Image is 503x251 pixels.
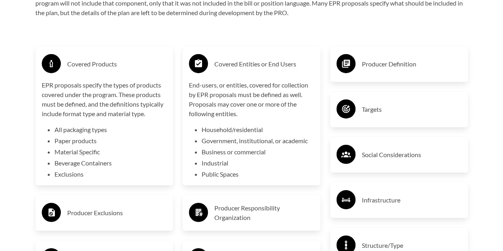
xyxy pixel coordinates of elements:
[54,125,167,134] li: All packaging types
[202,158,314,168] li: Industrial
[362,103,462,116] h3: Targets
[54,147,167,157] li: Material Specific
[362,58,462,70] h3: Producer Definition
[67,58,167,70] h3: Covered Products
[54,169,167,179] li: Exclusions
[67,206,167,219] h3: Producer Exclusions
[202,147,314,157] li: Business or commercial
[202,125,314,134] li: Household/residential
[202,136,314,146] li: Government, institutional, or academic
[54,136,167,146] li: Paper products
[54,158,167,168] li: Beverage Containers
[42,80,167,119] p: EPR proposals specify the types of products covered under the program. These products must be def...
[214,203,314,222] h3: Producer Responsibility Organization
[362,194,462,206] h3: Infrastructure
[362,148,462,161] h3: Social Considerations
[214,58,314,70] h3: Covered Entities or End Users
[202,169,314,179] li: Public Spaces
[189,80,314,119] p: End-users, or entities, covered for collection by EPR proposals must be defined as well. Proposal...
